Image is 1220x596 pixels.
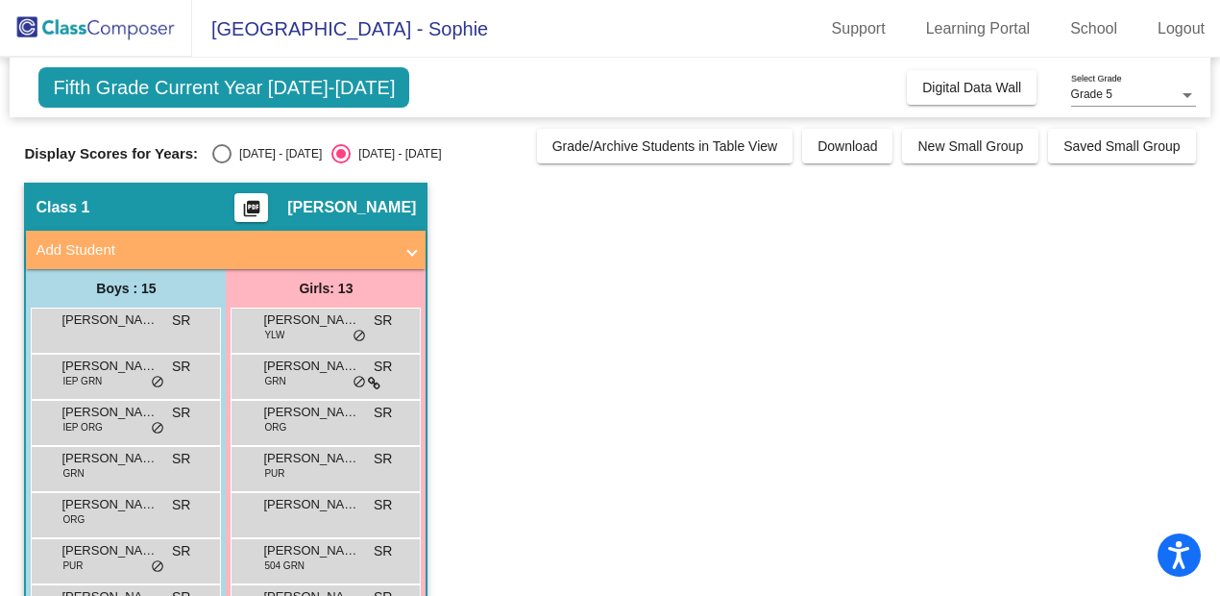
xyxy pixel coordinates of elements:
span: Grade 5 [1071,87,1112,101]
span: Digital Data Wall [922,80,1021,95]
span: PUR [62,559,83,573]
span: do_not_disturb_alt [151,375,164,390]
span: GRN [62,466,84,481]
span: SR [172,541,190,561]
div: Boys : 15 [26,269,226,308]
span: Display Scores for Years: [24,145,198,162]
button: Print Students Details [234,193,268,222]
span: [PERSON_NAME] [263,403,359,422]
span: [PERSON_NAME] [61,449,158,468]
span: [PERSON_NAME] [61,495,158,514]
span: [PERSON_NAME] [263,449,359,468]
span: SR [172,449,190,469]
span: do_not_disturb_alt [353,375,366,390]
span: IEP GRN [62,374,102,388]
span: IEP ORG [62,420,103,435]
span: ORG [62,512,85,527]
span: Grade/Archive Students in Table View [552,138,778,154]
span: do_not_disturb_alt [151,559,164,575]
a: School [1055,13,1133,44]
span: ORG [264,420,286,435]
div: [DATE] - [DATE] [351,145,441,162]
span: SR [172,403,190,423]
span: Saved Small Group [1063,138,1180,154]
span: SR [374,449,392,469]
span: do_not_disturb_alt [353,329,366,344]
span: [PERSON_NAME] [61,403,158,422]
span: SR [374,357,392,377]
span: [PERSON_NAME] [263,310,359,330]
span: SR [172,495,190,515]
a: Learning Portal [911,13,1046,44]
span: PUR [264,466,284,481]
span: [PERSON_NAME] [61,310,158,330]
span: [PERSON_NAME] [287,198,416,217]
span: 504 GRN [264,559,305,573]
button: New Small Group [902,129,1038,163]
span: [PERSON_NAME] [61,357,158,376]
span: SR [374,495,392,515]
span: [PERSON_NAME] [263,495,359,514]
button: Grade/Archive Students in Table View [537,129,793,163]
mat-icon: picture_as_pdf [240,199,263,226]
span: SR [172,357,190,377]
span: [PERSON_NAME] [263,357,359,376]
a: Logout [1142,13,1220,44]
div: Girls: 13 [226,269,426,308]
span: Download [817,138,877,154]
span: SR [374,403,392,423]
button: Download [802,129,892,163]
span: Class 1 [36,198,89,217]
button: Digital Data Wall [907,70,1037,105]
mat-radio-group: Select an option [212,144,441,163]
mat-expansion-panel-header: Add Student [26,231,426,269]
span: do_not_disturb_alt [151,421,164,436]
button: Saved Small Group [1048,129,1195,163]
span: SR [374,541,392,561]
span: Fifth Grade Current Year [DATE]-[DATE] [38,67,409,108]
span: [PERSON_NAME] [61,541,158,560]
span: YLW [264,328,284,342]
span: SR [172,310,190,331]
span: GRN [264,374,285,388]
div: [DATE] - [DATE] [232,145,322,162]
span: [GEOGRAPHIC_DATA] - Sophie [192,13,488,44]
a: Support [817,13,901,44]
span: New Small Group [917,138,1023,154]
mat-panel-title: Add Student [36,239,393,261]
span: [PERSON_NAME] [263,541,359,560]
span: SR [374,310,392,331]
